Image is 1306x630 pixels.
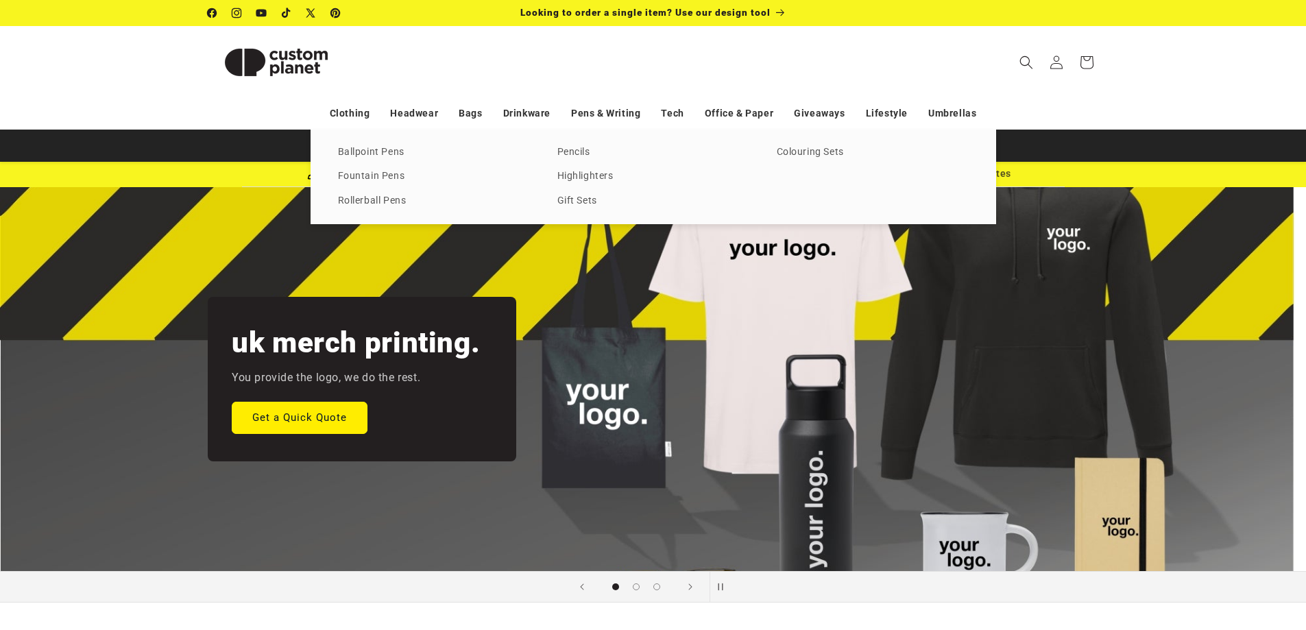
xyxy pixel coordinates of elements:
[390,101,438,125] a: Headwear
[605,577,626,597] button: Load slide 1 of 3
[866,101,908,125] a: Lifestyle
[777,143,969,162] a: Colouring Sets
[1011,47,1041,77] summary: Search
[710,572,740,602] button: Pause slideshow
[459,101,482,125] a: Bags
[567,572,597,602] button: Previous slide
[232,401,367,433] a: Get a Quick Quote
[557,192,749,210] a: Gift Sets
[661,101,684,125] a: Tech
[675,572,705,602] button: Next slide
[503,101,551,125] a: Drinkware
[232,368,420,388] p: You provide the logo, we do the rest.
[338,167,530,186] a: Fountain Pens
[557,143,749,162] a: Pencils
[338,143,530,162] a: Ballpoint Pens
[557,167,749,186] a: Highlighters
[202,26,350,98] a: Custom Planet
[338,192,530,210] a: Rollerball Pens
[571,101,640,125] a: Pens & Writing
[208,32,345,93] img: Custom Planet
[330,101,370,125] a: Clothing
[794,101,845,125] a: Giveaways
[705,101,773,125] a: Office & Paper
[928,101,976,125] a: Umbrellas
[646,577,667,597] button: Load slide 3 of 3
[520,7,771,18] span: Looking to order a single item? Use our design tool
[232,324,480,361] h2: uk merch printing.
[626,577,646,597] button: Load slide 2 of 3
